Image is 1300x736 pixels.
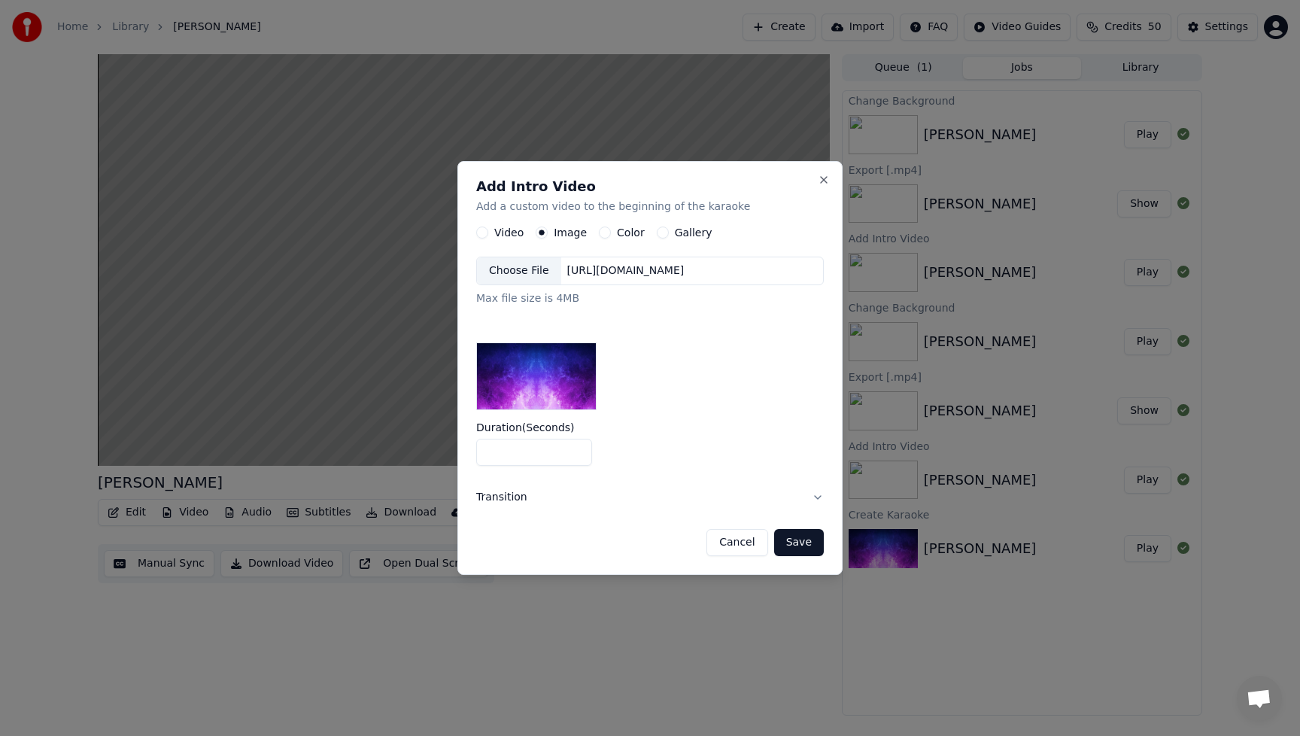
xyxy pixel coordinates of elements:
label: Color [617,227,645,238]
button: Transition [476,478,824,517]
label: Duration ( Seconds ) [476,422,824,433]
div: [URL][DOMAIN_NAME] [561,263,691,278]
label: Gallery [675,227,712,238]
label: Image [554,227,587,238]
button: Save [774,529,824,556]
h2: Add Intro Video [476,180,824,193]
label: Video [494,227,524,238]
div: Max file size is 4MB [476,291,824,306]
div: Choose File [477,257,561,284]
p: Add a custom video to the beginning of the karaoke [476,199,824,214]
button: Cancel [706,529,767,556]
